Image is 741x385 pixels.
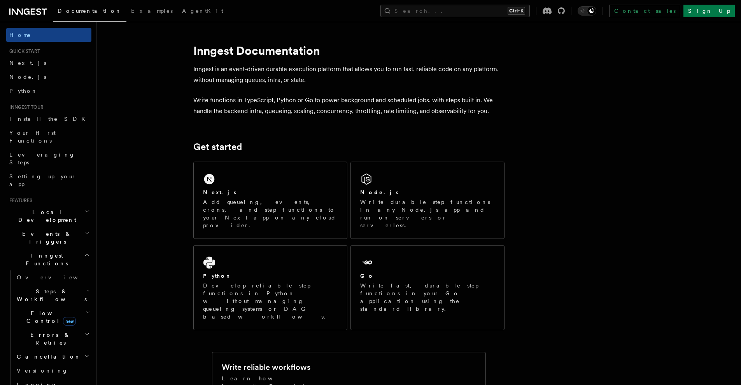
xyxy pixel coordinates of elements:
a: Setting up your app [6,169,91,191]
p: Develop reliable step functions in Python without managing queueing systems or DAG based workflows. [203,282,338,321]
span: Inngest Functions [6,252,84,267]
span: Steps & Workflows [14,287,87,303]
a: Versioning [14,364,91,378]
button: Local Development [6,205,91,227]
a: Next.js [6,56,91,70]
h2: Next.js [203,188,236,196]
a: Leveraging Steps [6,148,91,169]
span: Your first Functions [9,130,56,144]
span: AgentKit [182,8,223,14]
button: Toggle dark mode [578,6,596,16]
h2: Node.js [360,188,399,196]
span: Next.js [9,60,46,66]
a: Next.jsAdd queueing, events, crons, and step functions to your Next app on any cloud provider. [193,162,347,239]
a: Python [6,84,91,98]
span: Leveraging Steps [9,152,75,165]
span: Events & Triggers [6,230,85,246]
button: Inngest Functions [6,249,91,270]
button: Search...Ctrl+K [380,5,530,17]
span: Python [9,88,38,94]
h2: Write reliable workflows [222,362,310,373]
span: Setting up your app [9,173,76,187]
span: Install the SDK [9,116,90,122]
a: Sign Up [683,5,735,17]
h2: Python [203,272,232,280]
span: Quick start [6,48,40,54]
span: Home [9,31,31,39]
span: Documentation [58,8,122,14]
a: PythonDevelop reliable step functions in Python without managing queueing systems or DAG based wo... [193,245,347,330]
p: Write functions in TypeScript, Python or Go to power background and scheduled jobs, with steps bu... [193,95,505,117]
h1: Inngest Documentation [193,44,505,57]
span: Flow Control [14,309,86,325]
button: Errors & Retries [14,328,91,350]
h2: Go [360,272,374,280]
a: Contact sales [609,5,680,17]
a: GoWrite fast, durable step functions in your Go application using the standard library. [350,245,505,330]
span: Node.js [9,74,46,80]
a: Home [6,28,91,42]
span: Inngest tour [6,104,44,110]
button: Steps & Workflows [14,284,91,306]
span: Errors & Retries [14,331,84,347]
span: Overview [17,274,97,280]
button: Flow Controlnew [14,306,91,328]
button: Cancellation [14,350,91,364]
span: Features [6,197,32,204]
a: AgentKit [177,2,228,21]
span: Examples [131,8,173,14]
a: Node.js [6,70,91,84]
span: Versioning [17,368,68,374]
a: Get started [193,141,242,152]
p: Inngest is an event-driven durable execution platform that allows you to run fast, reliable code ... [193,64,505,85]
p: Write fast, durable step functions in your Go application using the standard library. [360,282,495,313]
span: Cancellation [14,353,81,361]
span: new [63,317,76,326]
a: Your first Functions [6,126,91,148]
span: Local Development [6,208,85,224]
button: Events & Triggers [6,227,91,249]
p: Write durable step functions in any Node.js app and run on servers or serverless. [360,198,495,229]
kbd: Ctrl+K [508,7,525,15]
a: Overview [14,270,91,284]
a: Examples [126,2,177,21]
a: Install the SDK [6,112,91,126]
a: Node.jsWrite durable step functions in any Node.js app and run on servers or serverless. [350,162,505,239]
p: Add queueing, events, crons, and step functions to your Next app on any cloud provider. [203,198,338,229]
a: Documentation [53,2,126,22]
